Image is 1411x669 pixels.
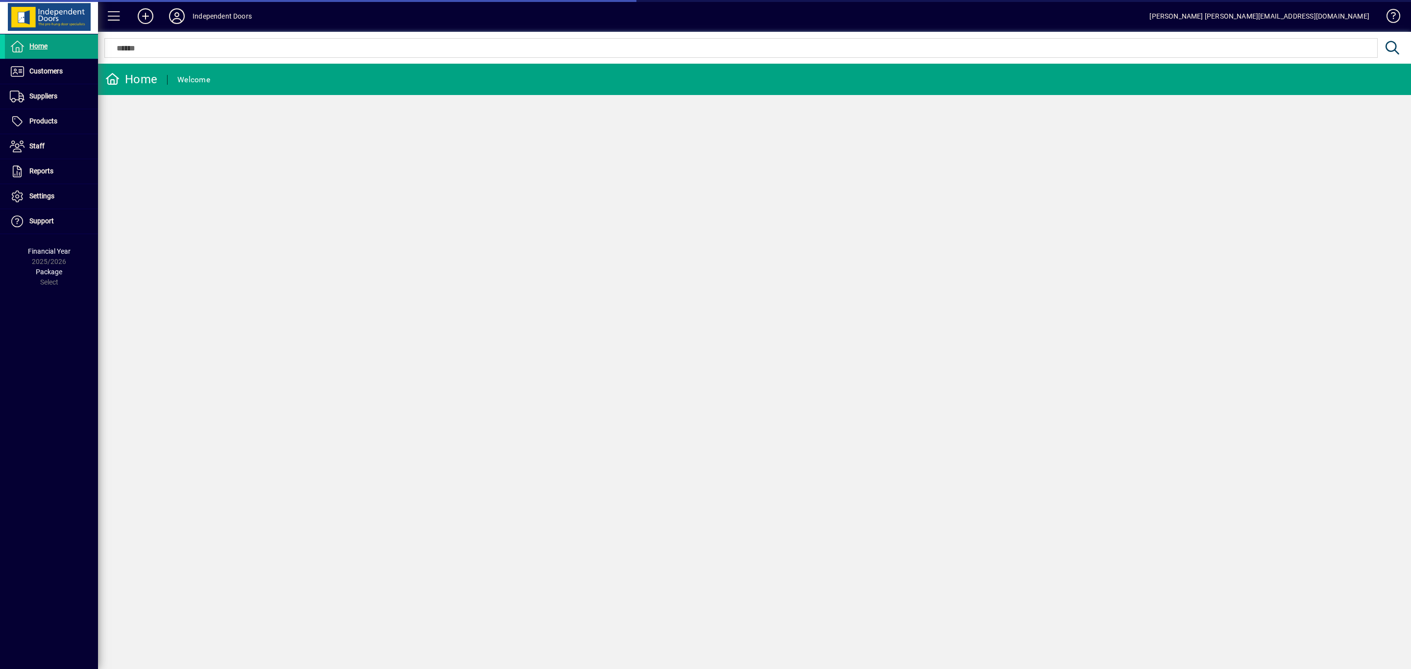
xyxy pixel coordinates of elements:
[29,142,45,150] span: Staff
[5,209,98,234] a: Support
[29,67,63,75] span: Customers
[161,7,193,25] button: Profile
[28,247,71,255] span: Financial Year
[29,42,48,50] span: Home
[1379,2,1399,34] a: Knowledge Base
[5,84,98,109] a: Suppliers
[29,167,53,175] span: Reports
[177,72,210,88] div: Welcome
[29,117,57,125] span: Products
[5,109,98,134] a: Products
[36,268,62,276] span: Package
[130,7,161,25] button: Add
[5,59,98,84] a: Customers
[29,217,54,225] span: Support
[5,159,98,184] a: Reports
[1149,8,1369,24] div: [PERSON_NAME] [PERSON_NAME][EMAIL_ADDRESS][DOMAIN_NAME]
[5,134,98,159] a: Staff
[5,184,98,209] a: Settings
[193,8,252,24] div: Independent Doors
[29,192,54,200] span: Settings
[105,72,157,87] div: Home
[29,92,57,100] span: Suppliers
